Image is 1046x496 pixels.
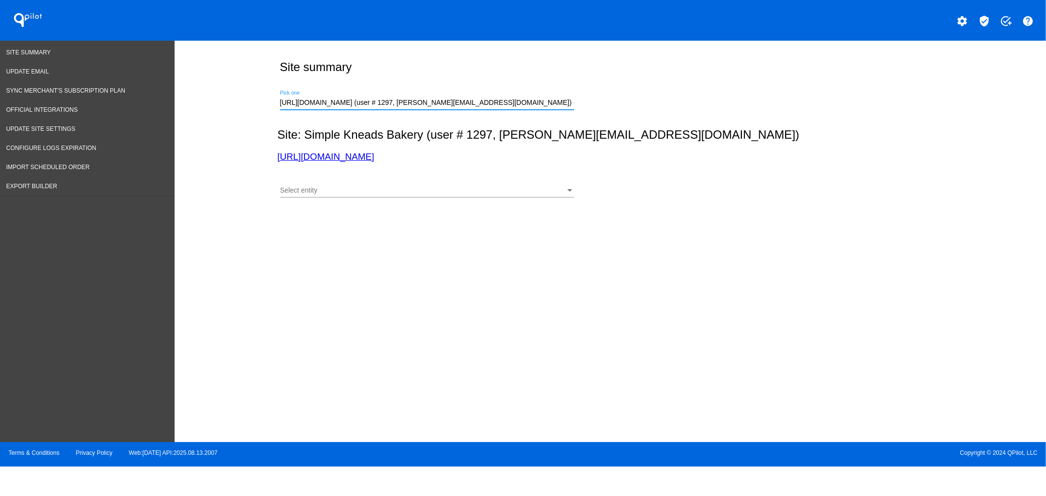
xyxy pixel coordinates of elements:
[6,106,78,113] span: Official Integrations
[1000,15,1012,27] mat-icon: add_task
[129,449,218,456] a: Web:[DATE] API:2025.08.13.2007
[6,125,76,132] span: Update Site Settings
[280,187,574,195] mat-select: Select entity
[6,49,51,56] span: Site Summary
[6,164,90,171] span: Import Scheduled Order
[280,186,317,194] span: Select entity
[76,449,113,456] a: Privacy Policy
[1022,15,1034,27] mat-icon: help
[278,128,939,142] h2: Site: Simple Kneads Bakery (user # 1297, [PERSON_NAME][EMAIL_ADDRESS][DOMAIN_NAME])
[8,449,59,456] a: Terms & Conditions
[957,15,969,27] mat-icon: settings
[280,99,574,107] input: Number
[6,183,57,190] span: Export Builder
[280,60,352,74] h2: Site summary
[8,10,48,30] h1: QPilot
[6,68,49,75] span: Update Email
[978,15,990,27] mat-icon: verified_user
[278,151,374,162] a: [URL][DOMAIN_NAME]
[6,145,97,151] span: Configure logs expiration
[532,449,1038,456] span: Copyright © 2024 QPilot, LLC
[6,87,126,94] span: Sync Merchant's Subscription Plan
